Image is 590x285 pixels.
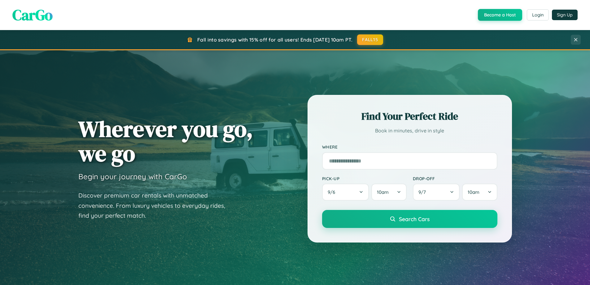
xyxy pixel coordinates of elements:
[413,176,497,181] label: Drop-off
[78,117,253,166] h1: Wherever you go, we go
[399,216,430,222] span: Search Cars
[197,37,352,43] span: Fall into savings with 15% off for all users! Ends [DATE] 10am PT.
[322,109,497,123] h2: Find Your Perfect Ride
[462,184,497,201] button: 10am
[322,145,497,150] label: Where
[527,9,549,20] button: Login
[357,34,383,45] button: FALL15
[78,190,233,221] p: Discover premium car rentals with unmatched convenience. From luxury vehicles to everyday rides, ...
[12,5,53,25] span: CarGo
[322,210,497,228] button: Search Cars
[413,184,460,201] button: 9/7
[322,184,369,201] button: 9/6
[468,189,479,195] span: 10am
[328,189,338,195] span: 9 / 6
[322,176,407,181] label: Pick-up
[478,9,522,21] button: Become a Host
[371,184,406,201] button: 10am
[377,189,389,195] span: 10am
[78,172,187,181] h3: Begin your journey with CarGo
[322,126,497,135] p: Book in minutes, drive in style
[418,189,429,195] span: 9 / 7
[552,10,578,20] button: Sign Up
